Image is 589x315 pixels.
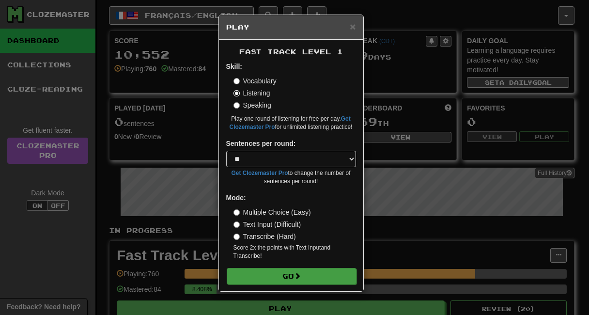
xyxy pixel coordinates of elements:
[226,22,356,32] h5: Play
[233,102,240,109] input: Speaking
[233,244,356,260] small: Score 2x the points with Text Input and Transcribe !
[232,170,288,176] a: Get Clozemaster Pro
[233,78,240,84] input: Vocabulary
[233,232,296,241] label: Transcribe (Hard)
[233,234,240,240] input: Transcribe (Hard)
[226,139,296,148] label: Sentences per round:
[226,63,242,70] strong: Skill:
[233,100,271,110] label: Speaking
[233,90,240,96] input: Listening
[226,115,356,131] small: Play one round of listening for free per day. for unlimited listening practice!
[350,21,356,31] button: Close
[233,209,240,216] input: Multiple Choice (Easy)
[350,21,356,32] span: ×
[233,76,277,86] label: Vocabulary
[239,47,343,56] span: Fast Track Level 1
[233,88,270,98] label: Listening
[226,194,246,202] strong: Mode:
[233,220,301,229] label: Text Input (Difficult)
[233,221,240,228] input: Text Input (Difficult)
[227,268,356,284] button: Go
[226,169,356,186] small: to change the number of sentences per round!
[233,207,311,217] label: Multiple Choice (Easy)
